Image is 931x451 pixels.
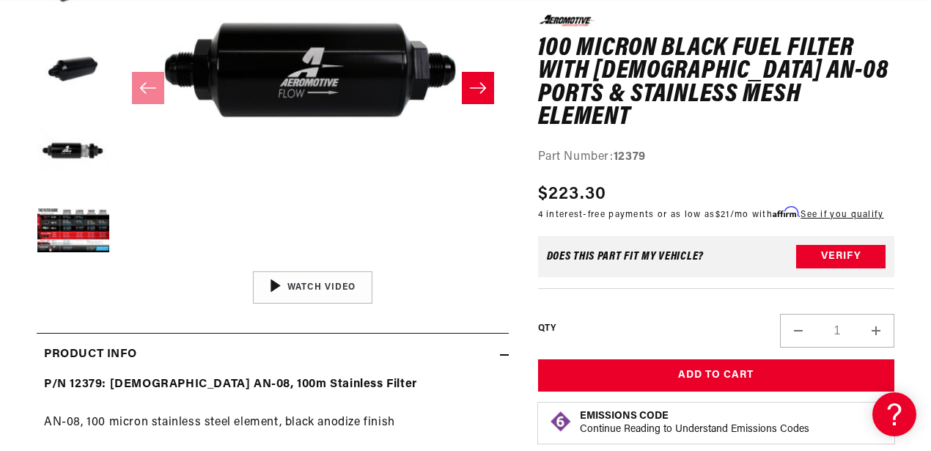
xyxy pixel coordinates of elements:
[37,114,110,188] button: Load image 4 in gallery view
[538,359,895,392] button: Add to Cart
[547,251,704,263] div: Does This part fit My vehicle?
[580,411,669,422] strong: Emissions Code
[538,208,884,221] p: 4 interest-free payments or as low as /mo with .
[614,150,646,162] strong: 12379
[549,410,573,433] img: Emissions code
[538,181,607,208] span: $223.30
[538,147,895,166] div: Part Number:
[37,34,110,107] button: Load image 3 in gallery view
[538,37,895,129] h1: 100 Micron Black Fuel Filter with [DEMOGRAPHIC_DATA] AN-08 Ports & Stainless Mesh Element
[132,72,164,104] button: Slide left
[37,195,110,268] button: Load image 5 in gallery view
[538,322,556,334] label: QTY
[44,378,417,390] strong: P/N 12379: [DEMOGRAPHIC_DATA] AN-08, 100m Stainless Filter
[580,410,809,436] button: Emissions CodeContinue Reading to Understand Emissions Codes
[44,345,136,364] h2: Product Info
[773,207,798,218] span: Affirm
[462,72,494,104] button: Slide right
[580,423,809,436] p: Continue Reading to Understand Emissions Codes
[37,334,509,376] summary: Product Info
[801,210,883,219] a: See if you qualify - Learn more about Affirm Financing (opens in modal)
[715,210,730,219] span: $21
[796,245,886,268] button: Verify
